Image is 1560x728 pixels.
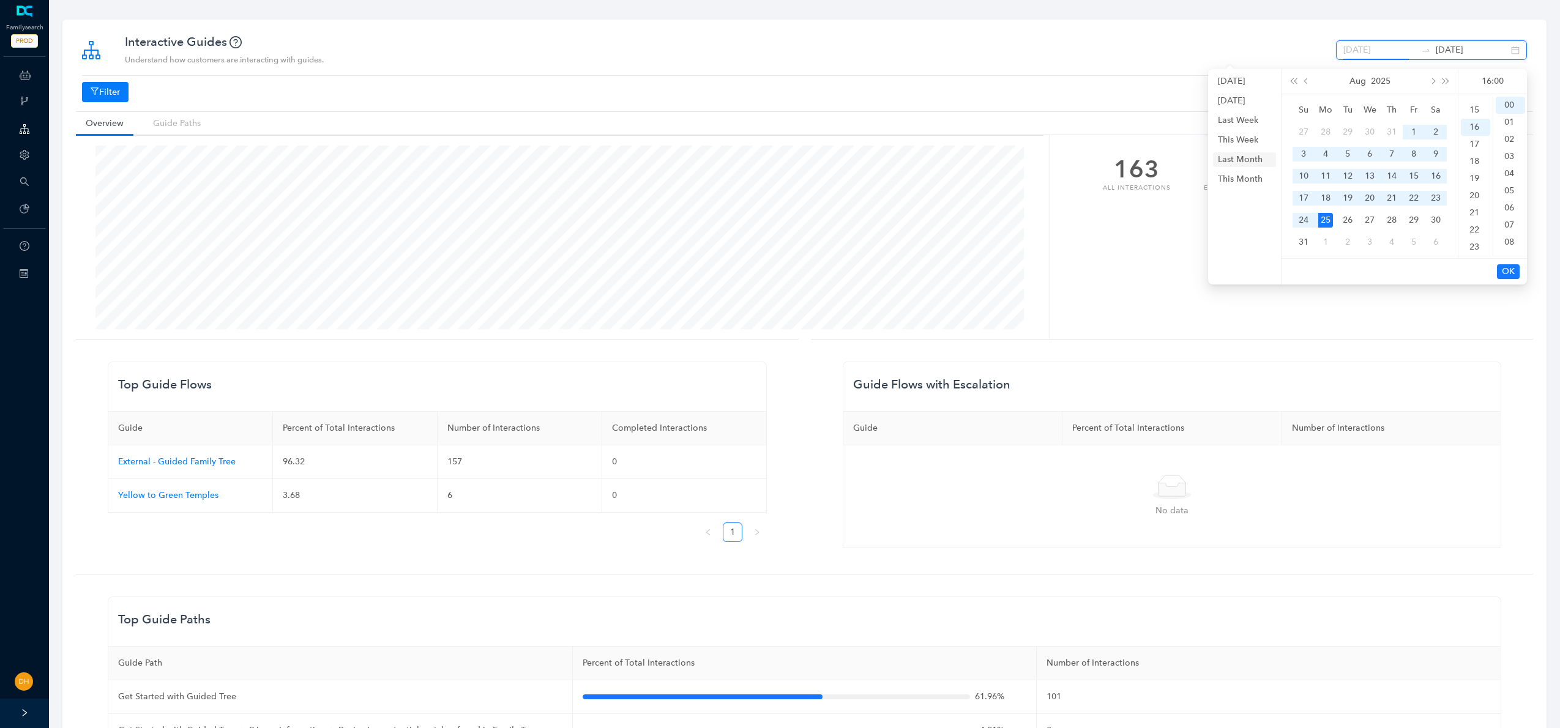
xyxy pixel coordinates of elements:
[858,504,1487,518] div: No data
[1425,99,1447,121] th: Sa
[20,204,29,214] span: pie-chart
[1189,183,1268,192] div: Escalations
[20,96,29,106] span: branches
[1461,187,1490,204] div: 20
[1293,143,1315,165] td: 2025-08-03
[1349,69,1366,94] button: month panel
[1406,213,1421,228] div: 29
[1340,147,1355,162] div: 5
[108,647,573,680] th: Guide Path
[1337,231,1359,253] td: 2025-09-02
[1496,234,1525,251] div: 08
[704,529,712,536] span: left
[698,522,718,542] button: left
[1340,191,1355,206] div: 19
[1428,169,1443,184] div: 16
[723,522,742,542] li: 1
[1318,169,1333,184] div: 11
[1497,264,1520,279] button: OK
[1381,231,1403,253] td: 2025-09-04
[1296,235,1311,250] div: 31
[1315,121,1337,143] td: 2025-07-28
[1496,114,1525,131] div: 01
[1359,231,1381,253] td: 2025-09-03
[1403,143,1425,165] td: 2025-08-08
[1428,147,1443,162] div: 9
[1337,209,1359,231] td: 2025-08-26
[20,150,29,160] span: setting
[118,456,236,467] a: External - Guided Family Tree
[1461,204,1490,221] div: 21
[1496,97,1525,114] div: 00
[76,112,133,135] a: Overview
[125,34,324,49] h5: Interactive Guides
[143,112,211,135] a: Guide Paths
[438,479,602,513] td: 6
[1461,102,1490,119] div: 15
[1282,412,1502,445] th: Number of Interactions
[1293,99,1315,121] th: Su
[602,479,767,513] td: 0
[1403,99,1425,121] th: Fr
[1425,143,1447,165] td: 2025-08-09
[1403,165,1425,187] td: 2025-08-15
[1337,165,1359,187] td: 2025-08-12
[1337,187,1359,209] td: 2025-08-19
[1340,125,1355,139] div: 29
[1037,680,1501,714] td: 101
[1213,113,1276,128] li: Last Week
[1496,148,1525,165] div: 03
[698,522,718,542] li: Previous Page
[1406,147,1421,162] div: 8
[1037,647,1501,680] th: Number of Interactions
[1461,221,1490,239] div: 22
[1296,169,1311,184] div: 10
[1337,143,1359,165] td: 2025-08-05
[1296,213,1311,228] div: 24
[1371,69,1390,94] button: year panel
[1384,235,1399,250] div: 4
[1318,213,1333,228] div: 25
[1406,125,1421,139] div: 1
[1461,119,1490,136] div: 16
[273,479,438,513] td: 3.68
[273,445,438,479] td: 96.32
[1213,172,1276,187] li: This Month
[1436,43,1509,57] input: End date
[1439,69,1453,94] button: super-next-year
[438,412,602,445] th: Number of Interactions
[1425,121,1447,143] td: 2025-08-02
[1461,153,1490,170] div: 18
[1359,99,1381,121] th: We
[1362,169,1377,184] div: 13
[1318,147,1333,162] div: 4
[1315,99,1337,121] th: Mo
[1213,133,1276,147] li: This Week
[1293,209,1315,231] td: 2025-08-24
[1097,183,1176,192] div: All Interactions
[1461,136,1490,153] div: 17
[273,412,438,445] th: Percent of Total Interactions
[1384,191,1399,206] div: 21
[747,522,767,542] button: right
[20,177,29,187] span: search
[1286,69,1300,94] button: super-prev-year
[1315,165,1337,187] td: 2025-08-11
[843,412,1063,445] th: Guide
[1293,165,1315,187] td: 2025-08-10
[1428,125,1443,139] div: 2
[1381,121,1403,143] td: 2025-07-31
[1359,143,1381,165] td: 2025-08-06
[1381,143,1403,165] td: 2025-08-07
[1502,265,1515,278] span: OK
[1293,231,1315,253] td: 2025-08-31
[118,372,756,392] h5: Top Guide Flows
[1381,165,1403,187] td: 2025-08-14
[1359,121,1381,143] td: 2025-07-30
[1296,125,1311,139] div: 27
[15,672,33,691] img: dc434f05a1a89f0df0f964dc3a8b3895
[108,412,273,445] th: Guide
[1421,45,1431,55] span: swap-right
[602,445,767,479] td: 0
[1300,69,1313,94] button: prev-year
